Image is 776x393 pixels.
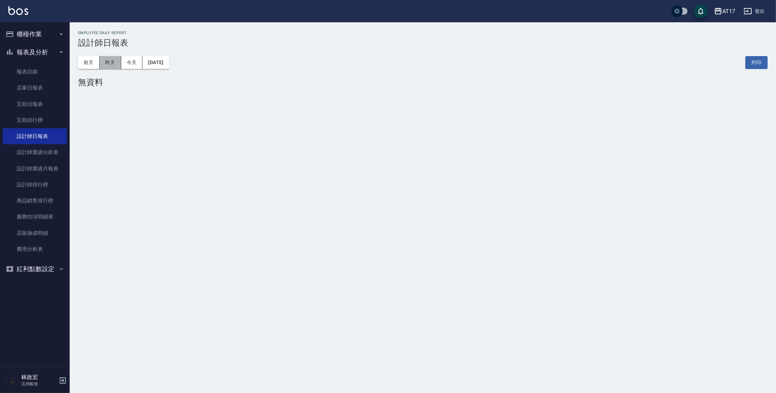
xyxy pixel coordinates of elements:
[3,161,67,177] a: 設計師業績月報表
[3,112,67,128] a: 互助排行榜
[3,80,67,96] a: 店家日報表
[3,241,67,257] a: 費用分析表
[78,77,768,87] div: 無資料
[142,56,169,69] button: [DATE]
[78,38,768,48] h3: 設計師日報表
[694,4,708,18] button: save
[711,4,738,18] button: AT17
[21,381,57,387] p: 店用帳號
[3,25,67,43] button: 櫃檯作業
[3,43,67,61] button: 報表及分析
[78,31,768,35] h2: Employee Daily Report
[3,209,67,225] a: 服務扣項明細表
[3,260,67,278] button: 紅利點數設定
[6,373,20,387] img: Person
[3,64,67,80] a: 報表目錄
[21,374,57,381] h5: 林政宏
[8,6,28,15] img: Logo
[3,128,67,144] a: 設計師日報表
[722,7,735,16] div: AT17
[3,144,67,160] a: 設計師業績分析表
[78,56,100,69] button: 前天
[3,193,67,209] a: 商品銷售排行榜
[100,56,121,69] button: 昨天
[3,225,67,241] a: 店販抽成明細
[3,96,67,112] a: 互助日報表
[3,177,67,193] a: 設計師排行榜
[745,56,768,69] button: 列印
[121,56,143,69] button: 今天
[741,5,768,18] button: 登出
